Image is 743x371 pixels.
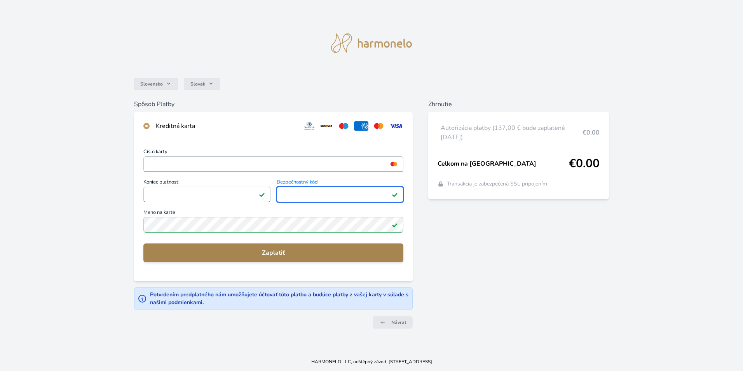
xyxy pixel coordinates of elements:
img: visa.svg [389,121,403,131]
img: Pole je platné [392,191,398,198]
button: Slovak [184,78,220,90]
span: €0.00 [583,128,600,137]
img: maestro.svg [337,121,351,131]
span: Číslo karty [143,149,403,156]
img: Pole je platné [392,222,398,228]
span: Zaplatiť [150,248,397,257]
button: Slovensko [134,78,178,90]
span: Autorizácia platby (137,00 € bude zaplatené [DATE]) [441,123,583,142]
span: €0.00 [569,157,600,171]
iframe: Iframe pre deň vypršania platnosti [147,189,267,200]
h6: Spôsob Platby [134,100,413,109]
span: Návrat [391,319,406,325]
img: diners.svg [302,121,316,131]
div: Kreditná karta [156,121,295,131]
button: Zaplatiť [143,243,403,262]
span: Slovak [190,81,205,87]
img: logo.svg [331,33,412,53]
span: Slovensko [140,81,163,87]
input: Meno na kartePole je platné [143,217,403,233]
iframe: Iframe pre číslo karty [147,159,400,170]
span: Bezpečnostný kód [277,180,403,187]
a: Návrat [373,316,413,329]
img: discover.svg [319,121,334,131]
h6: Zhrnutie [428,100,609,109]
iframe: Iframe pre bezpečnostný kód [280,189,400,200]
span: Celkom na [GEOGRAPHIC_DATA] [438,159,569,168]
img: mc [389,161,399,168]
img: Pole je platné [259,191,265,198]
img: amex.svg [354,121,368,131]
img: mc.svg [371,121,386,131]
div: Potvrdením predplatného nám umožňujete účtovať túto platbu a budúce platby z vašej karty v súlade... [150,291,409,306]
span: Koniec platnosti [143,180,270,187]
span: Transakcia je zabezpečená SSL pripojením [447,180,547,188]
span: Meno na karte [143,210,403,217]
